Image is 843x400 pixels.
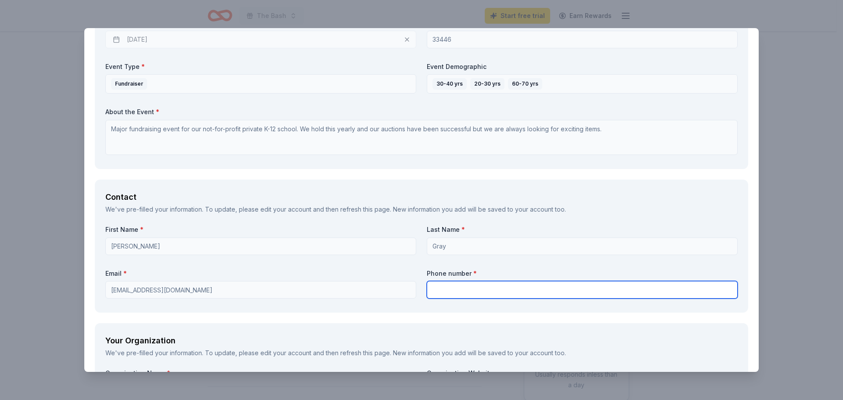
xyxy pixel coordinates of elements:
label: Last Name [427,225,738,234]
div: Fundraiser [111,78,147,90]
label: Phone number [427,269,738,278]
label: About the Event [105,108,738,116]
div: 20-30 yrs [470,78,504,90]
div: Your Organization [105,334,738,348]
label: Event Demographic [427,62,738,71]
a: edit your account [260,349,311,357]
div: Contact [105,190,738,204]
label: Organization Name [105,369,416,378]
textarea: Major fundraising event for our not-for-profit private K-12 school. We hold this yearly and our a... [105,120,738,155]
div: We've pre-filled your information. To update, please and then refresh this page. New information ... [105,348,738,358]
div: 30-40 yrs [432,78,467,90]
label: Event Type [105,62,416,71]
button: Fundraiser [105,74,416,94]
label: Email [105,269,416,278]
div: We've pre-filled your information. To update, please and then refresh this page. New information ... [105,204,738,215]
a: edit your account [260,205,311,213]
label: First Name [105,225,416,234]
div: 60-70 yrs [508,78,542,90]
button: 30-40 yrs20-30 yrs60-70 yrs [427,74,738,94]
label: Organization Website [427,369,738,378]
